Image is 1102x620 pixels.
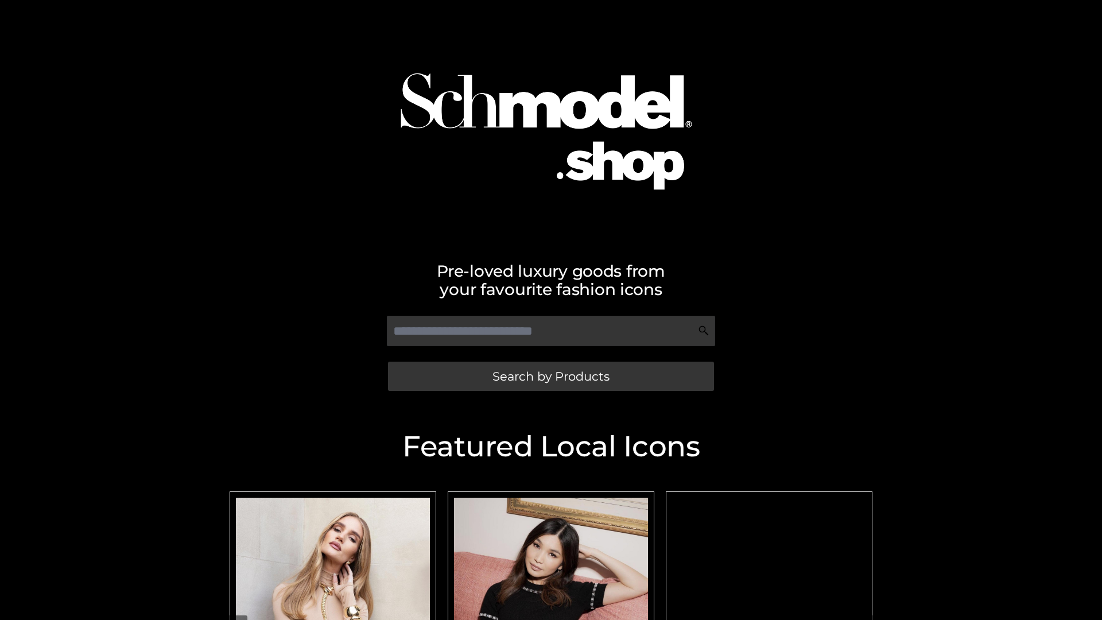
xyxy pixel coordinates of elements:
[224,262,878,299] h2: Pre-loved luxury goods from your favourite fashion icons
[224,432,878,461] h2: Featured Local Icons​
[492,370,610,382] span: Search by Products
[388,362,714,391] a: Search by Products
[698,325,709,336] img: Search Icon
